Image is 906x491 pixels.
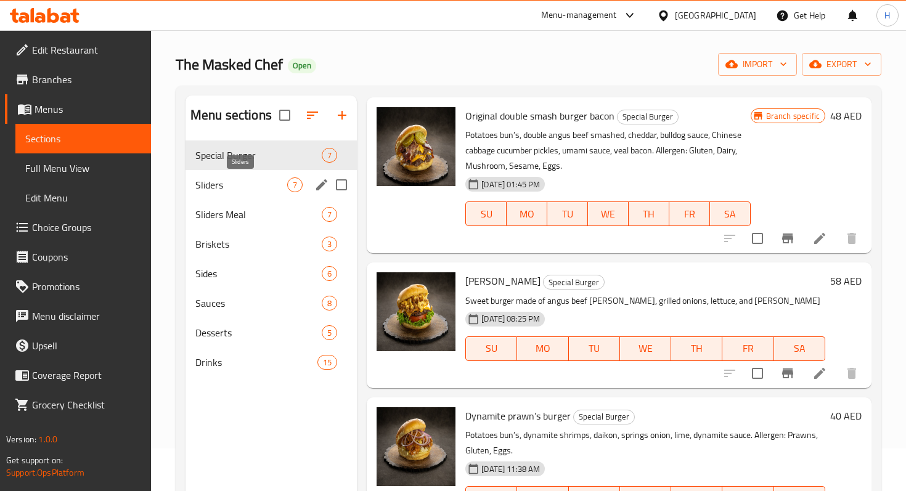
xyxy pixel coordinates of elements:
a: Promotions [5,272,151,301]
a: Edit Restaurant [5,35,151,65]
span: Sliders Meal [195,207,322,222]
button: SU [465,336,517,361]
div: items [322,296,337,310]
button: SA [774,336,825,361]
span: Full Menu View [25,161,141,176]
div: items [322,325,337,340]
p: Potatoes bun’s, dynamite shrimps, daikon, springs onion, lime, dynamite sauce. Allergen: Prawns, ... [465,428,825,458]
h2: Menu sections [190,106,272,124]
span: export [812,57,871,72]
span: WE [625,339,666,357]
span: Get support on: [6,452,63,468]
img: Dynamite prawn’s burger [377,407,455,486]
span: Open [288,60,316,71]
button: Add section [327,100,357,130]
a: Coupons [5,242,151,272]
div: items [287,177,303,192]
span: [PERSON_NAME] [465,272,541,290]
h6: 40 AED [830,407,862,424]
button: TH [671,336,722,361]
span: TH [634,205,664,223]
button: MO [507,201,547,226]
span: Version: [6,431,36,447]
span: 7 [322,209,337,221]
button: WE [620,336,671,361]
span: SU [471,339,512,357]
div: Special Burger7 [186,140,357,170]
span: Briskets [195,237,322,251]
button: TU [547,201,588,226]
span: Sort sections [298,100,327,130]
a: Menus [5,94,151,124]
span: Edit Restaurant [32,43,141,57]
span: WE [593,205,624,223]
a: Edit menu item [812,366,827,381]
span: Branch specific [761,110,825,122]
div: Sides6 [186,259,357,288]
span: Drinks [195,355,317,370]
span: Menu disclaimer [32,309,141,323]
span: 7 [288,179,302,191]
span: TU [552,205,583,223]
button: import [718,53,797,76]
span: SU [471,205,502,223]
span: Sliders [195,177,287,192]
span: 15 [318,357,337,368]
a: Edit menu item [812,231,827,246]
span: Sides [195,266,322,281]
span: Select to update [745,360,770,386]
a: Support.OpsPlatform [6,465,84,481]
span: TH [676,339,717,357]
span: [DATE] 11:38 AM [476,463,545,475]
span: import [728,57,787,72]
a: Menu disclaimer [5,301,151,331]
button: Branch-specific-item [773,359,802,388]
span: [DATE] 01:45 PM [476,179,545,190]
span: Coverage Report [32,368,141,383]
span: Select all sections [272,102,298,128]
span: Sections [25,131,141,146]
div: items [322,266,337,281]
a: Branches [5,65,151,94]
div: Sauces8 [186,288,357,318]
span: Special Burger [574,410,634,424]
div: [GEOGRAPHIC_DATA] [675,9,756,22]
span: Choice Groups [32,220,141,235]
p: Sweet burger made of angus beef [PERSON_NAME], grilled onions, lettuce, and [PERSON_NAME] [465,293,825,309]
button: FR [669,201,710,226]
div: Briskets3 [186,229,357,259]
span: Branches [32,72,141,87]
div: Desserts5 [186,318,357,347]
div: Sliders Meal7 [186,200,357,229]
span: SA [779,339,820,357]
span: H [884,9,890,22]
div: Menu-management [541,8,617,23]
button: delete [837,359,867,388]
span: Upsell [32,338,141,353]
button: TU [569,336,620,361]
a: Edit Menu [15,183,151,213]
span: TU [574,339,615,357]
div: Special Burger [543,275,605,290]
div: items [317,355,337,370]
img: Ronald Burger [377,272,455,351]
button: delete [837,224,867,253]
div: items [322,207,337,222]
span: Edit Menu [25,190,141,205]
span: [DATE] 08:25 PM [476,313,545,325]
span: 7 [322,150,337,161]
span: Menus [35,102,141,116]
a: Coverage Report [5,360,151,390]
span: 3 [322,238,337,250]
h6: 58 AED [830,272,862,290]
span: FR [674,205,705,223]
span: SA [715,205,746,223]
span: Select to update [745,225,770,251]
span: 6 [322,268,337,280]
button: SA [710,201,751,226]
span: MO [522,339,563,357]
span: 8 [322,298,337,309]
div: Drinks15 [186,347,357,377]
span: Special Burger [544,275,604,290]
